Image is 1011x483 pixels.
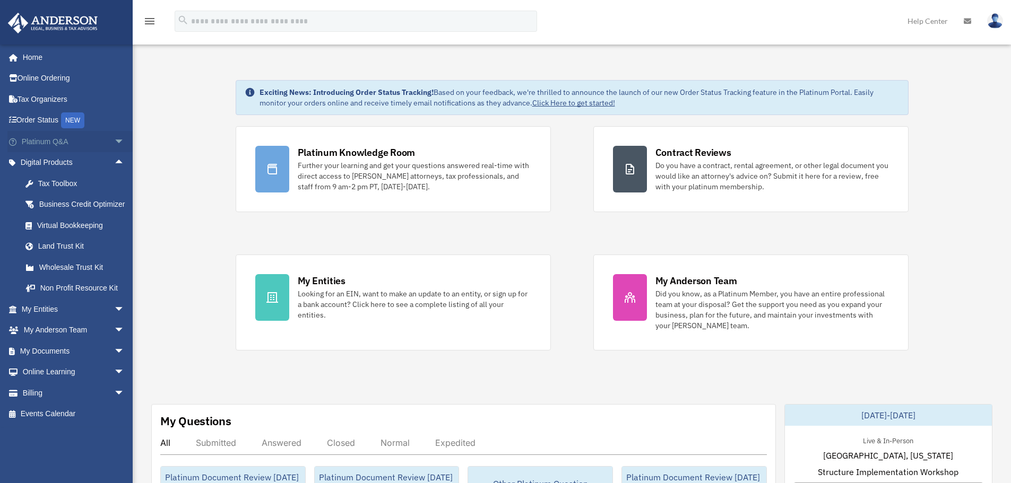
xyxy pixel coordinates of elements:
strong: Exciting News: Introducing Order Status Tracking! [260,87,434,97]
a: Click Here to get started! [532,98,615,108]
a: My Entities Looking for an EIN, want to make an update to an entity, or sign up for a bank accoun... [236,254,551,350]
div: Live & In-Person [854,434,922,445]
div: Tax Toolbox [37,177,127,190]
span: arrow_drop_down [114,340,135,362]
span: arrow_drop_up [114,152,135,174]
i: menu [143,15,156,28]
div: All [160,437,170,448]
a: Online Ordering [7,68,141,89]
a: My Entitiesarrow_drop_down [7,298,141,320]
a: Platinum Q&Aarrow_drop_down [7,131,141,152]
div: Do you have a contract, rental agreement, or other legal document you would like an attorney's ad... [655,160,889,192]
div: Wholesale Trust Kit [37,261,127,274]
div: Closed [327,437,355,448]
div: Looking for an EIN, want to make an update to an entity, or sign up for a bank account? Click her... [298,288,531,320]
div: Normal [381,437,410,448]
div: My Anderson Team [655,274,737,287]
a: Tax Organizers [7,89,141,110]
i: search [177,14,189,26]
div: Platinum Knowledge Room [298,146,416,159]
span: arrow_drop_down [114,320,135,341]
a: Virtual Bookkeeping [15,215,141,236]
a: My Anderson Team Did you know, as a Platinum Member, you have an entire professional team at your... [593,254,909,350]
a: Events Calendar [7,403,141,425]
a: My Documentsarrow_drop_down [7,340,141,362]
div: Answered [262,437,301,448]
span: arrow_drop_down [114,131,135,153]
div: Based on your feedback, we're thrilled to announce the launch of our new Order Status Tracking fe... [260,87,900,108]
div: Virtual Bookkeeping [37,219,127,232]
a: Wholesale Trust Kit [15,257,141,278]
a: Online Learningarrow_drop_down [7,362,141,383]
div: My Entities [298,274,345,287]
a: Order StatusNEW [7,110,141,131]
a: Home [7,47,135,68]
div: Business Credit Optimizer [37,198,127,211]
span: Structure Implementation Workshop [818,466,958,478]
a: My Anderson Teamarrow_drop_down [7,320,141,341]
div: Contract Reviews [655,146,731,159]
div: Expedited [435,437,476,448]
a: Business Credit Optimizer [15,194,141,215]
a: Billingarrow_drop_down [7,382,141,403]
div: Non Profit Resource Kit [37,282,127,295]
div: Did you know, as a Platinum Member, you have an entire professional team at your disposal? Get th... [655,288,889,331]
a: Contract Reviews Do you have a contract, rental agreement, or other legal document you would like... [593,126,909,212]
div: My Questions [160,413,231,429]
a: Non Profit Resource Kit [15,278,141,299]
div: NEW [61,112,84,128]
div: Land Trust Kit [37,240,127,253]
a: menu [143,19,156,28]
img: Anderson Advisors Platinum Portal [5,13,101,33]
img: User Pic [987,13,1003,29]
span: arrow_drop_down [114,362,135,383]
span: arrow_drop_down [114,382,135,404]
a: Digital Productsarrow_drop_up [7,152,141,173]
a: Platinum Knowledge Room Further your learning and get your questions answered real-time with dire... [236,126,551,212]
div: Further your learning and get your questions answered real-time with direct access to [PERSON_NAM... [298,160,531,192]
div: [DATE]-[DATE] [785,405,992,426]
div: Submitted [196,437,236,448]
span: arrow_drop_down [114,298,135,320]
a: Tax Toolbox [15,173,141,194]
a: Land Trust Kit [15,236,141,257]
span: [GEOGRAPHIC_DATA], [US_STATE] [823,449,953,462]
